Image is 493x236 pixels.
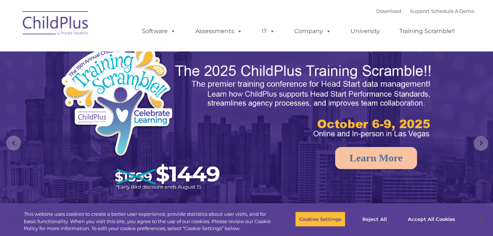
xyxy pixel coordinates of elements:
[410,8,429,14] a: Support
[352,211,398,227] button: Reject All
[376,8,401,14] a: Download
[254,24,282,39] a: IT
[102,79,133,84] span: Phone number
[404,211,459,227] button: Accept All Cookies
[102,49,124,54] span: Last name
[295,211,345,227] button: Cookies Settings
[335,147,417,169] a: Learn More
[188,24,250,39] a: Assessments
[134,24,183,39] a: Software
[343,24,387,39] a: University
[19,6,93,43] img: ChildPlus by Procare Solutions
[431,8,474,14] a: Schedule A Demo
[376,8,474,14] font: |
[392,24,462,39] a: Training Scramble!!
[287,24,338,39] a: Company
[473,211,489,227] button: Close
[24,211,271,232] div: This website uses cookies to create a better user experience, provide statistics about user visit...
